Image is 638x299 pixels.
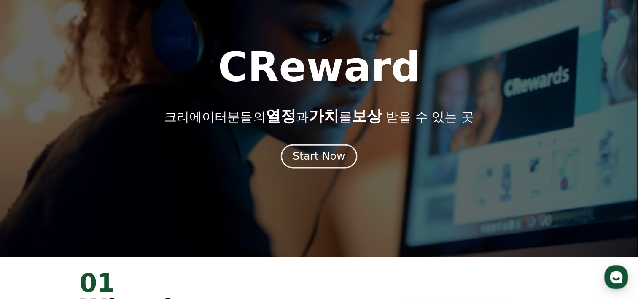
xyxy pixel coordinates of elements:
[283,153,355,161] a: Start Now
[281,144,357,169] button: Start Now
[218,47,420,87] h1: CReward
[130,242,140,248] span: 설정
[265,107,296,125] span: 열정
[3,229,56,250] a: 홈
[308,107,339,125] span: 가치
[56,229,109,250] a: 대화
[293,149,345,163] div: Start Now
[27,242,32,248] span: 홈
[109,229,162,250] a: 설정
[80,270,309,296] div: 01
[351,107,382,125] span: 보상
[164,108,474,125] p: 크리에이터분들의 과 를 받을 수 있는 곳
[77,242,87,249] span: 대화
